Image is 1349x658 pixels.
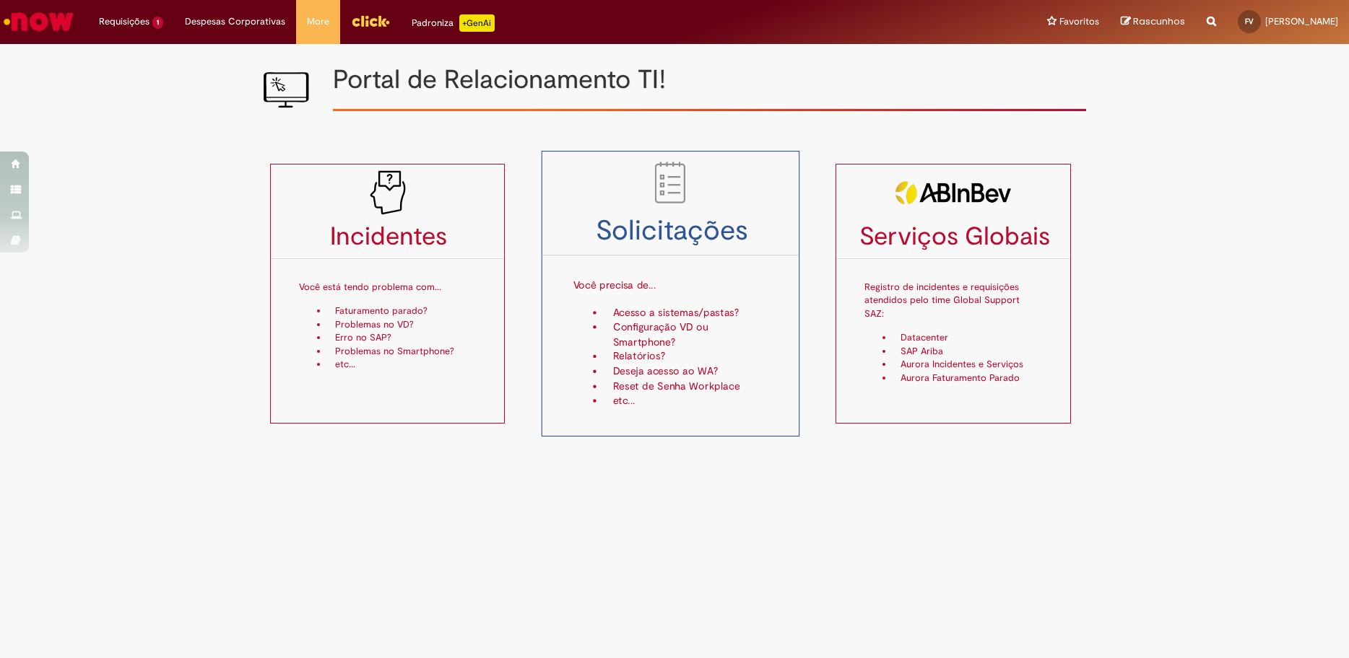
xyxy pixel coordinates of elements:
[893,372,1042,385] li: Aurora Faturamento Parado
[864,263,1042,324] p: Registro de incidentes e requisições atendidos pelo time Global Support SAZ:
[893,358,1042,372] li: Aurora Incidentes e Serviços
[645,157,695,208] img: to_do_list.png
[1059,14,1099,29] span: Favoritos
[328,331,477,345] li: Erro no SAP?
[1245,17,1254,26] span: FV
[604,320,768,350] li: Configuração VD ou Smartphone?
[328,304,477,318] li: Faturamento parado?
[604,380,768,394] li: Reset de Senha Workplace
[185,14,285,29] span: Despesas Corporativas
[836,223,1070,251] h3: Serviços Globais
[333,66,1086,95] h1: Portal de Relacionamento TI!
[1121,15,1185,29] a: Rascunhos
[1,7,76,36] img: ServiceNow
[893,345,1042,359] li: SAP Ariba
[604,394,768,408] li: etc...
[459,14,495,32] p: +GenAi
[604,350,768,364] li: Relatórios?
[604,305,768,320] li: Acesso a sistemas/pastas?
[365,170,411,216] img: problem_it_V2.png
[351,10,390,32] img: click_logo_yellow_360x200.png
[299,263,477,297] p: Você está tendo problema com...
[328,318,477,332] li: Problemas no VD?
[99,14,149,29] span: Requisições
[895,170,1011,216] img: servicosglobais2.png
[1265,15,1338,27] span: [PERSON_NAME]
[328,358,477,372] li: etc...
[263,66,309,112] img: IT_portal_V2.png
[893,331,1042,345] li: Datacenter
[307,14,329,29] span: More
[152,17,163,29] span: 1
[271,223,504,251] h3: Incidentes
[604,364,768,379] li: Deseja acesso ao WA?
[412,14,495,32] div: Padroniza
[328,345,477,359] li: Problemas no Smartphone?
[573,260,768,298] p: Você precisa de...
[1133,14,1185,28] span: Rascunhos
[542,216,799,247] h3: Solicitações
